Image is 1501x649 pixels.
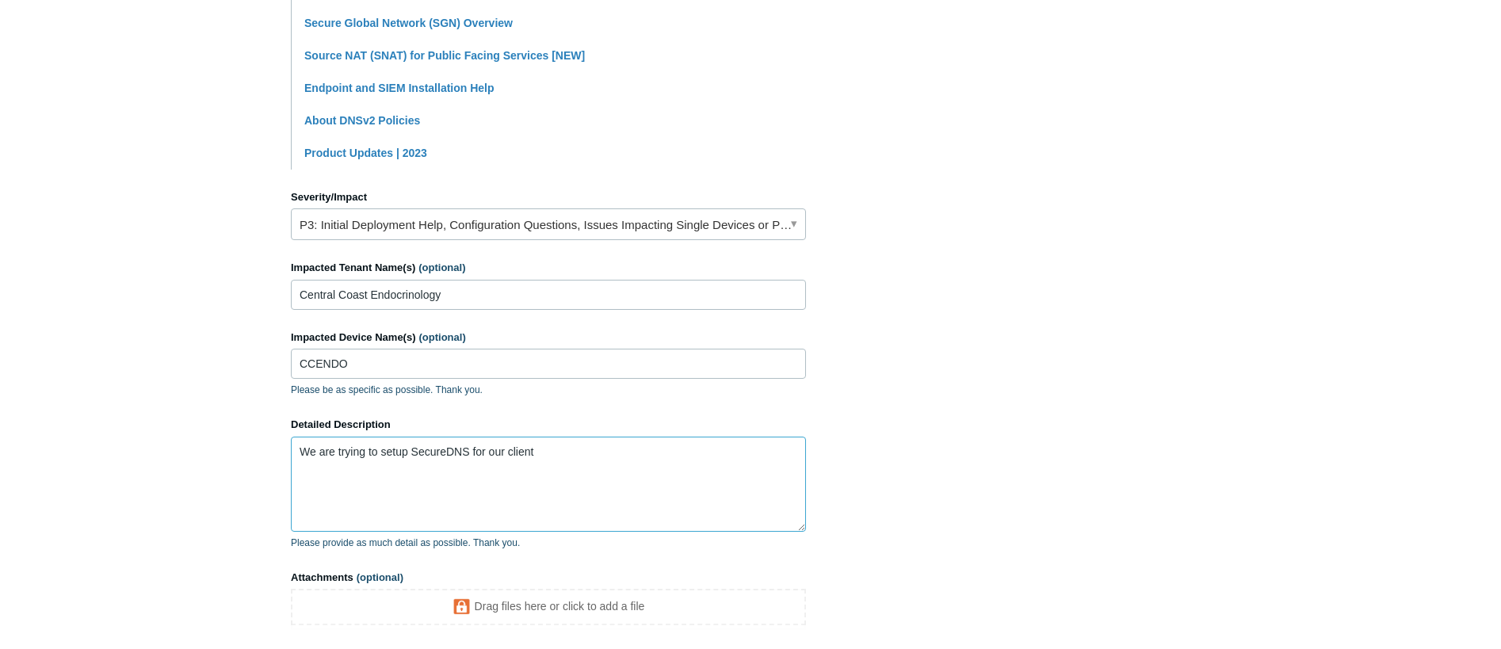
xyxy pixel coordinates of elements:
[304,82,495,94] a: Endpoint and SIEM Installation Help
[291,570,806,586] label: Attachments
[291,330,806,345] label: Impacted Device Name(s)
[304,114,420,127] a: About DNSv2 Policies
[291,383,806,397] p: Please be as specific as possible. Thank you.
[291,189,806,205] label: Severity/Impact
[304,147,427,159] a: Product Updates | 2023
[291,208,806,240] a: P3: Initial Deployment Help, Configuration Questions, Issues Impacting Single Devices or Past Out...
[291,260,806,276] label: Impacted Tenant Name(s)
[419,331,466,343] span: (optional)
[304,17,513,29] a: Secure Global Network (SGN) Overview
[291,536,806,550] p: Please provide as much detail as possible. Thank you.
[304,49,585,62] a: Source NAT (SNAT) for Public Facing Services [NEW]
[418,262,465,273] span: (optional)
[291,417,806,433] label: Detailed Description
[357,571,403,583] span: (optional)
